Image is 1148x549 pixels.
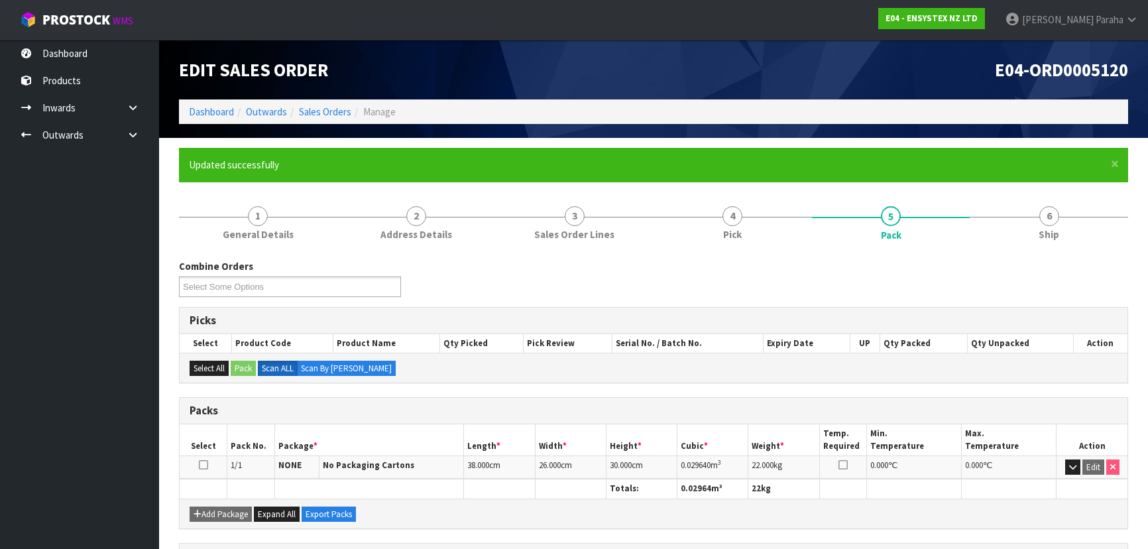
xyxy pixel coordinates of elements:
[1096,13,1123,26] span: Paraha
[278,459,302,471] strong: NONE
[227,424,275,456] th: Pack No.
[677,456,748,479] td: m
[274,424,464,456] th: Package
[881,206,901,226] span: 5
[179,259,253,273] label: Combine Orders
[870,459,888,471] span: 0.000
[254,507,300,522] button: Expand All
[1111,154,1119,173] span: ×
[179,58,328,81] span: Edit Sales Order
[440,334,524,353] th: Qty Picked
[763,334,850,353] th: Expiry Date
[681,483,711,494] span: 0.02964
[748,456,819,479] td: kg
[718,458,721,467] sup: 3
[299,105,351,118] a: Sales Orders
[406,206,426,226] span: 2
[1022,13,1094,26] span: [PERSON_NAME]
[223,227,294,241] span: General Details
[748,424,819,456] th: Weight
[534,227,614,241] span: Sales Order Lines
[180,334,231,353] th: Select
[606,424,677,456] th: Height
[962,456,1057,479] td: ℃
[968,334,1074,353] th: Qty Unpacked
[190,404,1118,417] h3: Packs
[748,479,819,499] th: kg
[380,227,452,241] span: Address Details
[722,206,742,226] span: 4
[1057,424,1127,456] th: Action
[681,459,711,471] span: 0.029640
[258,509,296,520] span: Expand All
[464,456,535,479] td: cm
[464,424,535,456] th: Length
[42,11,110,29] span: ProStock
[965,459,983,471] span: 0.000
[606,479,677,499] th: Totals:
[258,361,298,377] label: Scan ALL
[677,424,748,456] th: Cubic
[189,158,279,171] span: Updated successfully
[190,314,1118,327] h3: Picks
[880,334,967,353] th: Qty Packed
[850,334,880,353] th: UP
[1039,227,1059,241] span: Ship
[1082,459,1104,475] button: Edit
[302,507,356,522] button: Export Packs
[881,228,901,242] span: Pack
[867,424,962,456] th: Min. Temperature
[612,334,764,353] th: Serial No. / Batch No.
[819,424,867,456] th: Temp. Required
[565,206,585,226] span: 3
[180,424,227,456] th: Select
[886,13,978,24] strong: E04 - ENSYSTEX NZ LTD
[189,105,234,118] a: Dashboard
[878,8,985,29] a: E04 - ENSYSTEX NZ LTD
[606,456,677,479] td: cm
[535,456,606,479] td: cm
[752,459,774,471] span: 22.000
[190,507,252,522] button: Add Package
[539,459,561,471] span: 26.000
[297,361,396,377] label: Scan By [PERSON_NAME]
[231,361,256,377] button: Pack
[113,15,133,27] small: WMS
[190,361,229,377] button: Select All
[995,58,1128,81] span: E04-ORD0005120
[231,459,242,471] span: 1/1
[535,424,606,456] th: Width
[231,334,333,353] th: Product Code
[723,227,742,241] span: Pick
[677,479,748,499] th: m³
[1039,206,1059,226] span: 6
[752,483,761,494] span: 22
[246,105,287,118] a: Outwards
[467,459,489,471] span: 38.000
[363,105,396,118] span: Manage
[248,206,268,226] span: 1
[20,11,36,28] img: cube-alt.png
[323,459,414,471] strong: No Packaging Cartons
[962,424,1057,456] th: Max. Temperature
[610,459,632,471] span: 30.000
[333,334,440,353] th: Product Name
[524,334,612,353] th: Pick Review
[867,456,962,479] td: ℃
[1073,334,1127,353] th: Action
